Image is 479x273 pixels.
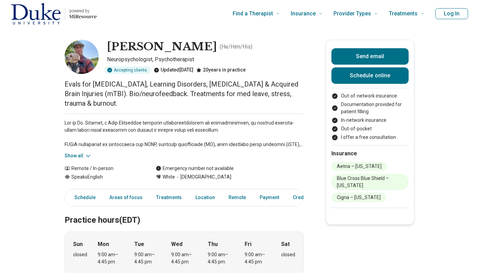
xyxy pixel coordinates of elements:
[331,125,409,132] li: Out-of-pocket
[191,191,219,205] a: Location
[107,55,304,64] p: Neuropsychologist, Psychotherapist
[331,134,409,141] li: I offer a free consultation
[331,67,409,84] a: Schedule online
[196,66,246,74] div: 20 years in practice
[291,9,316,18] span: Insurance
[281,251,295,258] div: closed
[256,191,283,205] a: Payment
[105,191,147,205] a: Areas of focus
[389,9,418,18] span: Treatments
[65,79,304,108] p: Evals for [MEDICAL_DATA], Learning Disorders, [MEDICAL_DATA] & Acquired Brain Injuries (mTBI). Bi...
[65,119,304,148] p: Lor ip Do. Sitamet, c Adip Elitseddoe temporin utlaboreetdolorem ali enimadminimven, qu nostrud e...
[233,9,273,18] span: Find a Therapist
[11,3,97,25] a: Home page
[175,173,231,181] span: [DEMOGRAPHIC_DATA]
[98,240,109,248] strong: Mon
[65,152,92,159] button: Show all
[171,240,182,248] strong: Wed
[69,8,97,14] p: powered by
[171,251,197,265] div: 9:00 am – 4:45 pm
[65,40,99,74] img: Bartholomew Brigidi, Neuropsychologist
[73,251,87,258] div: closed
[134,240,144,248] strong: Tue
[208,240,218,248] strong: Thu
[163,173,175,181] span: White
[331,149,409,158] h2: Insurance
[331,92,409,141] ul: Payment options
[281,240,290,248] strong: Sat
[245,251,271,265] div: 9:00 am – 4:45 pm
[289,191,323,205] a: Credentials
[331,117,409,124] li: In-network insurance
[98,251,124,265] div: 9:00 am – 4:45 pm
[224,191,250,205] a: Remote
[208,251,234,265] div: 9:00 am – 4:45 pm
[65,198,304,226] h2: Practice hours (EDT)
[65,165,142,172] div: Remote / In-person
[66,191,100,205] a: Schedule
[333,9,371,18] span: Provider Types
[65,173,142,181] div: Speaks English
[104,66,151,74] div: Accepting clients
[331,48,409,65] button: Send email
[331,193,386,202] li: Cigna – [US_STATE]
[107,40,217,54] h1: [PERSON_NAME]
[154,66,193,74] div: Updated [DATE]
[331,92,409,100] li: Out-of-network insurance
[156,165,234,172] div: Emergency number not available
[331,174,409,190] li: Blue Cross Blue Shield – [US_STATE]
[331,162,387,171] li: Aetna – [US_STATE]
[220,43,252,51] p: ( He/Him/His )
[331,101,409,115] li: Documentation provided for patient filling
[73,240,83,248] strong: Sun
[435,8,468,19] button: Log In
[134,251,161,265] div: 9:00 am – 4:45 pm
[152,191,186,205] a: Treatments
[245,240,251,248] strong: Fri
